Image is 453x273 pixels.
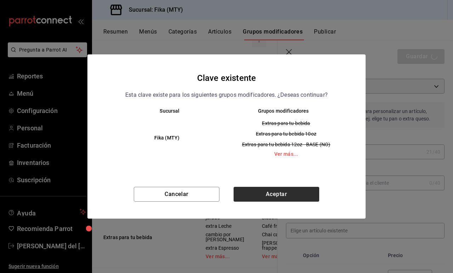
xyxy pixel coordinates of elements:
span: Extras para tu bebida [233,120,340,127]
th: Grupos modificadores [226,108,351,114]
button: Cancelar [134,187,219,202]
h4: Clave existente [197,71,256,85]
button: Aceptar [234,187,319,202]
th: Sucursal [102,108,226,114]
span: Extras para tu bebida 12oz - BASE (NO) [233,141,340,148]
p: Esta clave existe para los siguientes grupos modificadores. ¿Deseas continuar? [125,90,328,100]
h6: Fika (MTY) [113,134,221,142]
span: Extras para tu bebida 10oz [233,130,340,137]
a: Ver más... [233,152,340,156]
